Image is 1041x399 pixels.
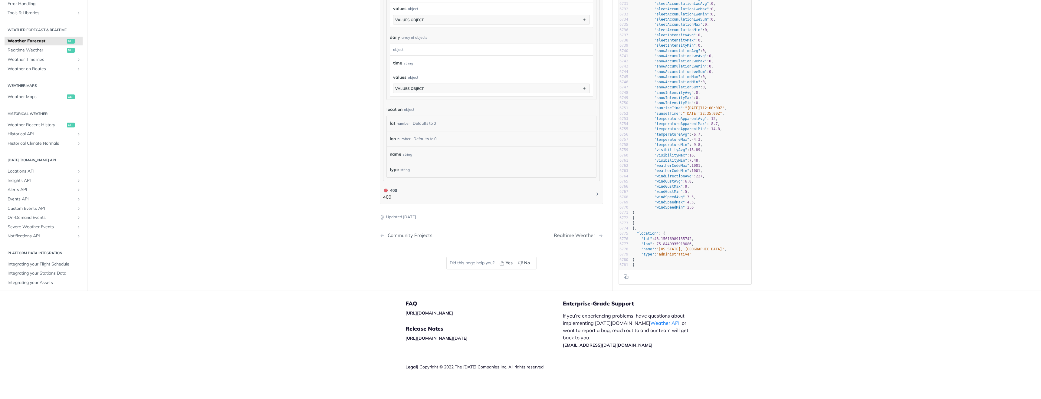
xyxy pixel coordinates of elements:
a: Realtime Weatherget [5,46,83,55]
a: Integrating your Stations Data [5,269,83,278]
span: 1001 [691,163,700,168]
span: - [691,137,694,141]
span: 0 [696,101,698,105]
div: 6741 [619,53,628,58]
span: 0 [696,90,698,94]
span: 43.15616989135742 [654,236,691,241]
span: : , [632,2,716,6]
span: "location" [637,231,658,236]
span: Notifications API [8,233,75,239]
span: - [691,143,694,147]
span: : , [632,95,700,100]
a: Tools & LibrariesShow subpages for Tools & Libraries [5,8,83,18]
span: : , [632,85,707,89]
span: 0 [704,22,707,27]
span: 400 [384,189,388,192]
label: lat [390,119,395,128]
span: 75.8449935913086 [657,242,692,246]
span: Weather on Routes [8,66,75,72]
span: "temperatureApparentMin" [654,127,707,131]
div: 6735 [619,22,628,27]
span: No [524,260,530,266]
span: "windSpeedAvg" [654,195,685,199]
div: object [390,44,591,55]
span: "temperatureApparentAvg" [654,116,707,120]
span: "[DATE]T22:35:00Z" [683,111,722,115]
span: 0 [704,28,707,32]
span: Weather Maps [8,94,65,100]
div: 6766 [619,184,628,189]
span: Integrating your Flight Schedule [8,261,81,267]
span: : , [632,163,702,168]
span: 4.5 [687,200,694,204]
button: Show subpages for Events API [76,197,81,202]
span: Custom Events API [8,205,75,211]
label: name [390,150,401,159]
span: 16 [689,153,694,157]
span: Weather Recent History [8,122,65,128]
div: 6775 [619,231,628,236]
span: - [709,127,711,131]
div: string [403,150,412,159]
span: } [632,216,635,220]
span: - [654,242,656,246]
div: 400 [383,187,397,194]
span: 0 [711,17,713,21]
a: [URL][DOMAIN_NAME][DATE] [406,335,468,341]
span: "lat" [641,236,652,241]
div: 6754 [619,121,628,127]
span: "windGustMin" [654,190,683,194]
div: 6773 [619,220,628,226]
div: number [397,134,410,143]
span: : , [632,43,702,48]
span: 0 [709,64,711,68]
button: Show subpages for Insights API [76,178,81,183]
a: Weather API [650,320,679,326]
span: 3.5 [687,195,694,199]
span: On-Demand Events [8,215,75,221]
div: 6731 [619,1,628,6]
button: No [516,259,533,268]
div: 6748 [619,90,628,95]
span: 0 [711,7,713,11]
div: 6751 [619,106,628,111]
span: 0 [709,59,711,63]
a: Custom Events APIShow subpages for Custom Events API [5,204,83,213]
span: : , [632,242,694,246]
span: "visibilityAvg" [654,148,687,152]
p: 400 [383,194,397,201]
span: Severe Weather Events [8,224,75,230]
div: 6744 [619,69,628,74]
div: 6734 [619,17,628,22]
a: Weather TimelinesShow subpages for Weather Timelines [5,55,83,64]
span: "snowAccumulationLweAvg" [654,54,707,58]
span: "windSpeedMax" [654,200,685,204]
span: "sunsetTime" [654,111,681,115]
span: : [632,205,694,209]
span: "weatherCodeMax" [654,163,689,168]
span: 0 [702,48,704,53]
span: : { [632,231,665,236]
a: Weather Forecastget [5,36,83,45]
span: : , [632,179,694,183]
a: [URL][DOMAIN_NAME] [406,310,453,316]
span: 12 [711,116,715,120]
button: Show subpages for Weather Timelines [76,57,81,62]
h2: Weather Forecast & realtime [5,27,83,32]
div: 6753 [619,116,628,121]
span: location [386,106,402,113]
span: 0 [702,80,704,84]
div: string [400,165,410,174]
div: 6768 [619,194,628,199]
span: : , [632,116,718,120]
span: Integrating your Stations Data [8,270,81,276]
span: "[US_STATE], [GEOGRAPHIC_DATA]" [657,247,724,251]
button: Show subpages for On-Demand Events [76,215,81,220]
span: 9.8 [694,143,700,147]
span: Weather Forecast [8,38,65,44]
svg: Chevron [595,192,600,196]
span: 0 [702,85,704,89]
span: "sleetAccumulationMax" [654,22,702,27]
span: : , [632,184,689,189]
span: "snowAccumulationMax" [654,74,700,79]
